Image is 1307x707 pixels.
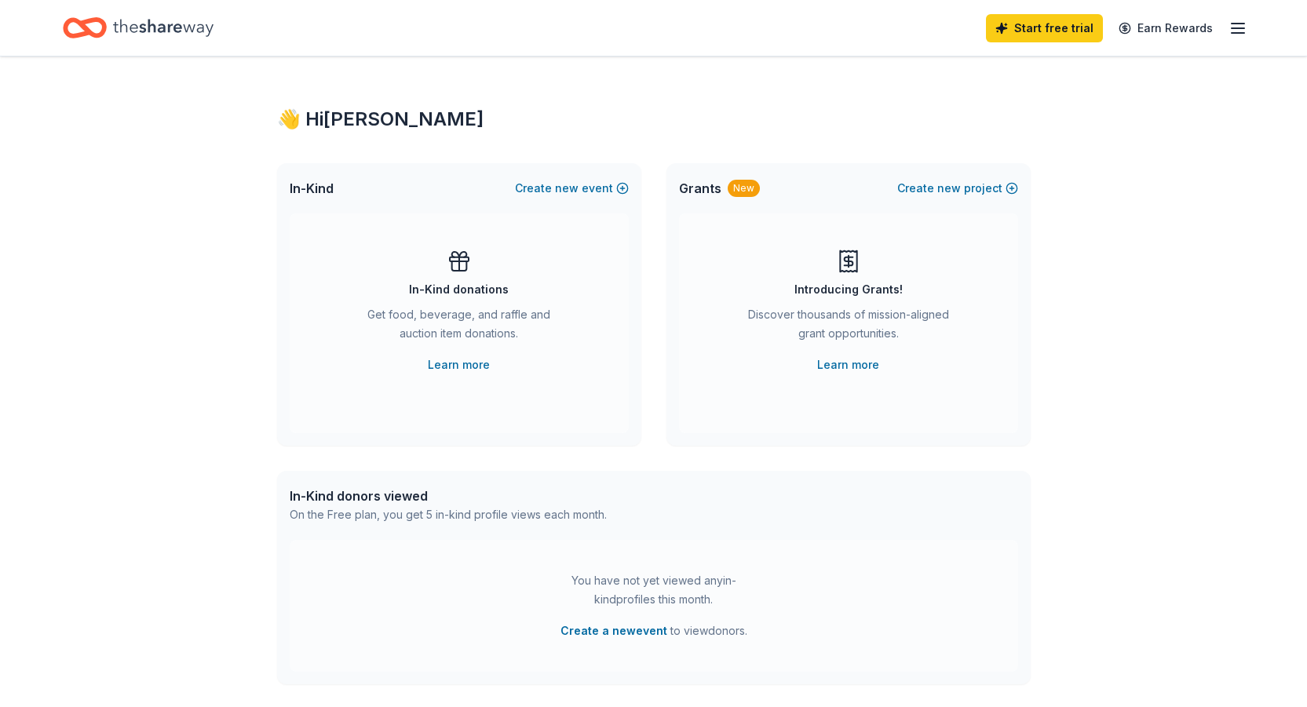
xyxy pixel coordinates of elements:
[679,179,721,198] span: Grants
[560,621,667,640] button: Create a newevent
[63,9,214,46] a: Home
[728,180,760,197] div: New
[794,280,903,299] div: Introducing Grants!
[817,355,879,374] a: Learn more
[556,571,752,609] div: You have not yet viewed any in-kind profiles this month.
[897,179,1018,198] button: Createnewproject
[937,179,961,198] span: new
[555,179,579,198] span: new
[277,107,1031,132] div: 👋 Hi [PERSON_NAME]
[428,355,490,374] a: Learn more
[409,280,509,299] div: In-Kind donations
[742,305,955,349] div: Discover thousands of mission-aligned grant opportunities.
[290,505,607,524] div: On the Free plan, you get 5 in-kind profile views each month.
[1109,14,1222,42] a: Earn Rewards
[290,487,607,505] div: In-Kind donors viewed
[515,179,629,198] button: Createnewevent
[986,14,1103,42] a: Start free trial
[352,305,566,349] div: Get food, beverage, and raffle and auction item donations.
[290,179,334,198] span: In-Kind
[560,621,747,640] span: to view donors .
